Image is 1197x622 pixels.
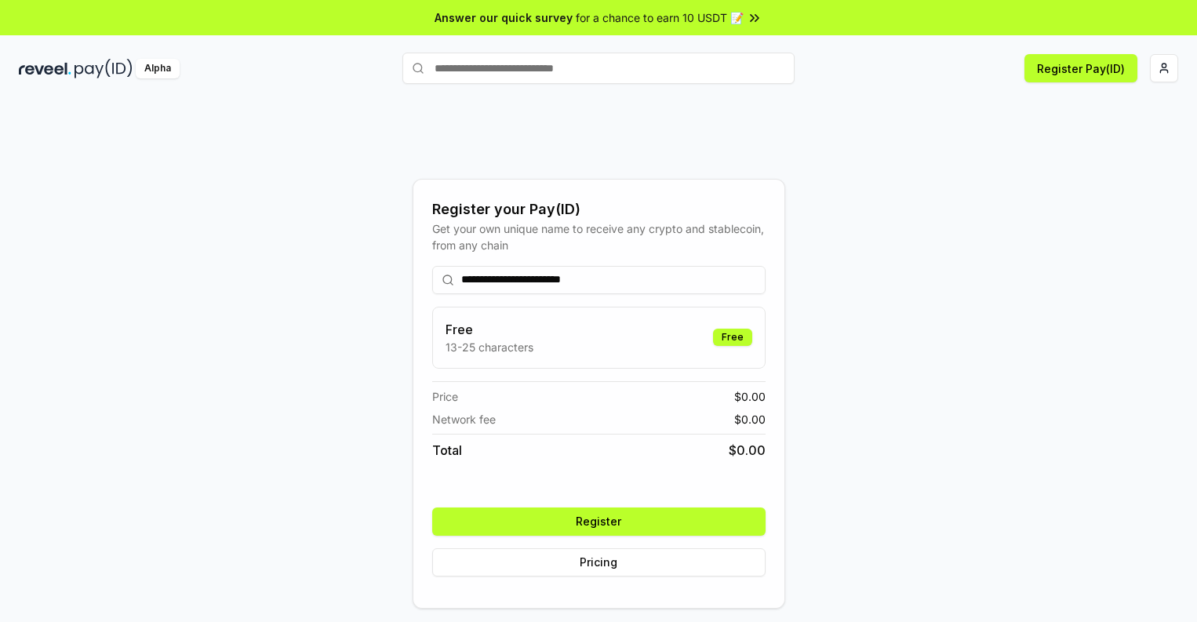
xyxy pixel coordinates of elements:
[446,339,533,355] p: 13-25 characters
[729,441,766,460] span: $ 0.00
[734,388,766,405] span: $ 0.00
[136,59,180,78] div: Alpha
[432,548,766,577] button: Pricing
[432,220,766,253] div: Get your own unique name to receive any crypto and stablecoin, from any chain
[1024,54,1137,82] button: Register Pay(ID)
[75,59,133,78] img: pay_id
[432,441,462,460] span: Total
[713,329,752,346] div: Free
[446,320,533,339] h3: Free
[432,388,458,405] span: Price
[435,9,573,26] span: Answer our quick survey
[432,507,766,536] button: Register
[432,198,766,220] div: Register your Pay(ID)
[19,59,71,78] img: reveel_dark
[432,411,496,427] span: Network fee
[576,9,744,26] span: for a chance to earn 10 USDT 📝
[734,411,766,427] span: $ 0.00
